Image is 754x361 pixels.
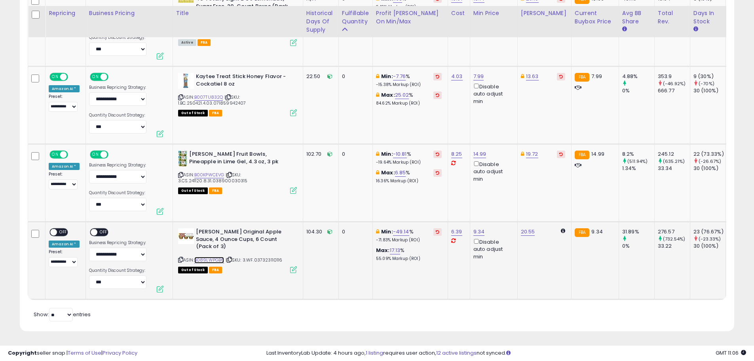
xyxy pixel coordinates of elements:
[376,101,442,106] p: 84.62% Markup (ROI)
[34,311,91,318] span: Show: entries
[693,165,726,172] div: 30 (100%)
[473,73,484,80] a: 7.99
[521,9,568,17] div: [PERSON_NAME]
[473,160,511,183] div: Disable auto adjust min
[97,229,110,236] span: OFF
[89,9,169,17] div: Business Pricing
[473,82,511,105] div: Disable auto adjust min
[376,169,442,184] div: %
[198,39,211,46] span: FBA
[693,73,726,80] div: 9 (30%)
[49,85,80,92] div: Amazon AI *
[178,172,248,183] span: | SKU: 3.CS.241120.8.31.038900030315
[306,151,332,158] div: 102.70
[50,151,60,158] span: ON
[178,39,196,46] span: All listings currently available for purchase on Amazon
[622,87,654,94] div: 0%
[395,91,409,99] a: 25.02
[591,150,604,158] span: 14.99
[266,350,746,357] div: Last InventoryLab Update: 4 hours ago, requires user action, not synced.
[376,178,442,184] p: 16.36% Markup (ROI)
[575,228,589,237] small: FBA
[178,228,297,272] div: ASIN:
[451,228,462,236] a: 6.39
[226,257,283,263] span: | SKU: 3.WF.037323110116
[622,243,654,250] div: 0%
[658,243,690,250] div: 33.22
[103,349,137,357] a: Privacy Policy
[693,9,722,26] div: Days In Stock
[376,247,442,262] div: %
[699,236,721,242] small: (-23.33%)
[451,150,462,158] a: 8.25
[178,73,297,115] div: ASIN:
[178,228,194,244] img: 41VFIQ4pstL._SL40_.jpg
[390,246,401,254] a: 17.13
[372,6,448,37] th: The percentage added to the cost of goods (COGS) that forms the calculator for Min & Max prices.
[693,87,726,94] div: 30 (100%)
[716,349,746,357] span: 2025-09-17 11:06 GMT
[107,74,120,80] span: OFF
[393,228,409,236] a: -49.14
[393,150,407,158] a: -10.81
[306,9,335,34] div: Historical Days Of Supply
[189,151,285,167] b: [PERSON_NAME] Fruit Bowls, Pineapple in Lime Gel, 4.3 oz, 3 pk
[366,349,383,357] a: 1 listing
[209,267,222,273] span: FBA
[473,9,514,17] div: Min Price
[68,349,101,357] a: Terms of Use
[376,151,442,165] div: %
[306,73,332,80] div: 22.50
[178,151,297,193] div: ASIN:
[526,150,538,158] a: 19.72
[658,165,690,172] div: 33.34
[473,237,511,260] div: Disable auto adjust min
[693,228,726,235] div: 23 (76.67%)
[89,35,146,40] label: Quantity Discount Strategy:
[49,163,80,170] div: Amazon AI *
[376,160,442,165] p: -19.64% Markup (ROI)
[658,87,690,94] div: 666.77
[381,91,395,99] b: Max:
[395,169,406,177] a: 6.85
[376,82,442,88] p: -15.38% Markup (ROI)
[49,172,80,189] div: Preset:
[8,350,137,357] div: seller snap | |
[473,228,485,236] a: 9.34
[89,268,146,273] label: Quantity Discount Strategy:
[663,236,685,242] small: (732.54%)
[91,74,101,80] span: ON
[89,190,146,196] label: Quantity Discount Strategy:
[376,237,442,243] p: -71.83% Markup (ROI)
[342,73,367,80] div: 0
[693,151,726,158] div: 22 (73.33%)
[699,158,721,164] small: (-26.67%)
[178,73,194,89] img: 413kAnIeAsL._SL40_.jpg
[196,228,292,252] b: [PERSON_NAME] Original Apple Sauce, 4 Ounce Cups, 6 Count (Pack of 3)
[194,94,223,101] a: B007TU832Q
[473,4,511,27] div: Disable auto adjust min
[622,165,654,172] div: 1.34%
[89,113,146,118] label: Quantity Discount Strategy:
[591,228,603,235] span: 9.34
[89,240,146,246] label: Business Repricing Strategy:
[306,228,332,235] div: 104.30
[381,228,393,235] b: Min:
[473,150,486,158] a: 14.99
[342,151,367,158] div: 0
[178,187,208,194] span: All listings that are currently out of stock and unavailable for purchase on Amazon
[381,150,393,158] b: Min:
[376,92,442,106] div: %
[393,73,406,80] a: -7.76
[196,73,292,90] b: Kaytee Treat Stick Honey Flavor - Cockatiel 8 oz
[521,228,535,236] a: 20.55
[436,349,477,357] a: 12 active listings
[663,158,685,164] small: (635.21%)
[699,80,714,87] small: (-70%)
[622,228,654,235] div: 31.89%
[376,228,442,243] div: %
[57,229,70,236] span: OFF
[381,169,395,176] b: Max:
[49,249,80,267] div: Preset:
[451,9,467,17] div: Cost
